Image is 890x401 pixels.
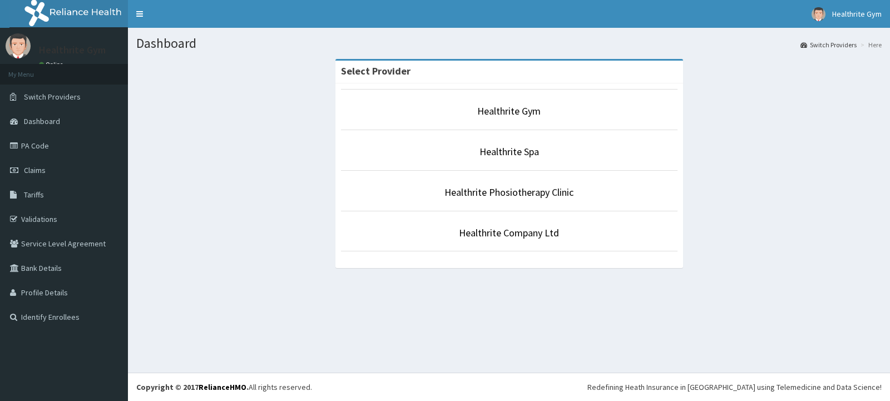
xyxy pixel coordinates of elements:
[459,226,559,239] a: Healthrite Company Ltd
[832,9,882,19] span: Healthrite Gym
[812,7,825,21] img: User Image
[24,116,60,126] span: Dashboard
[24,165,46,175] span: Claims
[479,145,539,158] a: Healthrite Spa
[136,36,882,51] h1: Dashboard
[341,65,411,77] strong: Select Provider
[128,373,890,401] footer: All rights reserved.
[24,92,81,102] span: Switch Providers
[199,382,246,392] a: RelianceHMO
[800,40,857,49] a: Switch Providers
[858,40,882,49] li: Here
[6,33,31,58] img: User Image
[39,61,66,68] a: Online
[444,186,573,199] a: Healthrite Phosiotherapy Clinic
[39,45,106,55] p: Healthrite Gym
[477,105,541,117] a: Healthrite Gym
[24,190,44,200] span: Tariffs
[136,382,249,392] strong: Copyright © 2017 .
[587,382,882,393] div: Redefining Heath Insurance in [GEOGRAPHIC_DATA] using Telemedicine and Data Science!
